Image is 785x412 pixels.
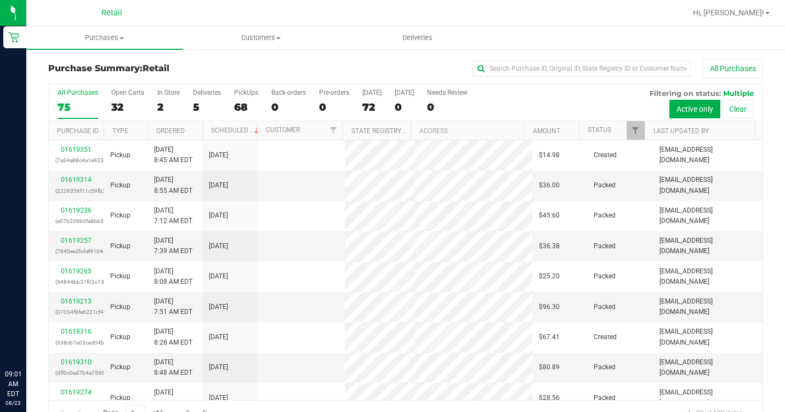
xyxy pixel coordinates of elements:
a: Amount [533,127,560,135]
div: Pre-orders [319,89,349,96]
span: [DATE] [209,180,228,191]
span: Hi, [PERSON_NAME]! [693,8,764,17]
span: [DATE] [209,210,228,221]
span: Packed [594,302,616,312]
span: Pickup [110,180,130,191]
span: [EMAIL_ADDRESS][DOMAIN_NAME] [659,266,756,287]
span: $36.38 [539,241,560,251]
span: Packed [594,271,616,282]
span: Deliveries [388,33,447,43]
span: Packed [594,210,616,221]
p: (e353bcdf869514b4) [55,398,97,408]
a: 01619257 [61,237,92,244]
p: (64844bb31f02c136) [55,277,97,287]
a: 01619310 [61,358,92,366]
a: Ordered [156,127,185,135]
span: Pickup [110,210,130,221]
a: 01619316 [61,328,92,335]
a: Customers [183,26,339,49]
span: Packed [594,180,616,191]
span: Filtering on status: [650,89,721,98]
span: [DATE] 7:51 AM EDT [154,296,192,317]
div: [DATE] [395,89,414,96]
div: 72 [362,101,382,113]
span: $25.20 [539,271,560,282]
span: Pickup [110,393,130,403]
div: Deliveries [193,89,221,96]
span: Retail [143,63,169,73]
div: PickUps [234,89,258,96]
span: [EMAIL_ADDRESS][DOMAIN_NAME] [659,327,756,347]
span: $80.89 [539,362,560,373]
span: Pickup [110,302,130,312]
span: $96.30 [539,302,560,312]
span: Pickup [110,150,130,161]
span: Pickup [110,241,130,251]
p: 09:01 AM EDT [5,369,21,399]
div: 2 [157,101,180,113]
button: Clear [722,100,754,118]
p: 08/23 [5,399,21,407]
div: All Purchases [58,89,98,96]
a: Purchases [26,26,183,49]
th: Address [411,121,524,140]
p: (e07b206b0fa8bb3c) [55,216,97,226]
span: [EMAIL_ADDRESS][DOMAIN_NAME] [659,236,756,256]
div: 0 [319,101,349,113]
input: Search Purchase ID, Original ID, State Registry ID or Customer Name... [473,60,692,77]
span: [DATE] [209,362,228,373]
span: [EMAIL_ADDRESS][DOMAIN_NAME] [659,296,756,317]
span: [DATE] 8:28 AM EDT [154,327,192,347]
span: Retail [101,8,122,18]
p: (7640ee2bdaf4104e) [55,246,97,256]
span: Pickup [110,332,130,342]
a: Deliveries [339,26,496,49]
div: In Store [157,89,180,96]
span: $45.60 [539,210,560,221]
p: (038cb7e03ced04b8) [55,337,97,348]
span: [EMAIL_ADDRESS][DOMAIN_NAME] [659,175,756,196]
a: Status [588,126,611,134]
span: Packed [594,241,616,251]
div: Needs Review [427,89,468,96]
p: (2226356f11c59fb2) [55,186,97,196]
span: [DATE] [209,332,228,342]
span: [DATE] 8:12 AM EDT [154,387,192,408]
a: Scheduled [211,127,261,134]
div: 0 [395,101,414,113]
div: 0 [427,101,468,113]
span: Pickup [110,362,130,373]
span: [DATE] [209,271,228,282]
a: Type [112,127,128,135]
inline-svg: Retail [8,32,19,43]
span: Packed [594,393,616,403]
a: State Registry ID [351,127,409,135]
a: Last Updated By [653,127,709,135]
span: [DATE] [209,302,228,312]
span: Pickup [110,271,130,282]
a: 01619213 [61,297,92,305]
h3: Purchase Summary: [48,64,287,73]
button: All Purchases [703,59,763,78]
div: 5 [193,101,221,113]
span: [EMAIL_ADDRESS][DOMAIN_NAME] [659,387,756,408]
span: [DATE] [209,393,228,403]
a: 01619265 [61,267,92,275]
div: 68 [234,101,258,113]
a: 01619274 [61,388,92,396]
a: 01619314 [61,176,92,184]
p: (7a34a88c4a1e923a) [55,155,97,165]
span: [EMAIL_ADDRESS][DOMAIN_NAME] [659,145,756,165]
p: (07034f8fe6221cf4) [55,307,97,317]
span: $67.41 [539,332,560,342]
a: 01619351 [61,146,92,153]
span: [DATE] 8:55 AM EDT [154,175,192,196]
div: Open Carts [111,89,144,96]
a: Filter [627,121,645,140]
span: [EMAIL_ADDRESS][DOMAIN_NAME] [659,357,756,378]
span: $14.98 [539,150,560,161]
iframe: Resource center [11,324,44,357]
span: Created [594,332,617,342]
span: [DATE] 7:12 AM EDT [154,205,192,226]
span: $36.00 [539,180,560,191]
